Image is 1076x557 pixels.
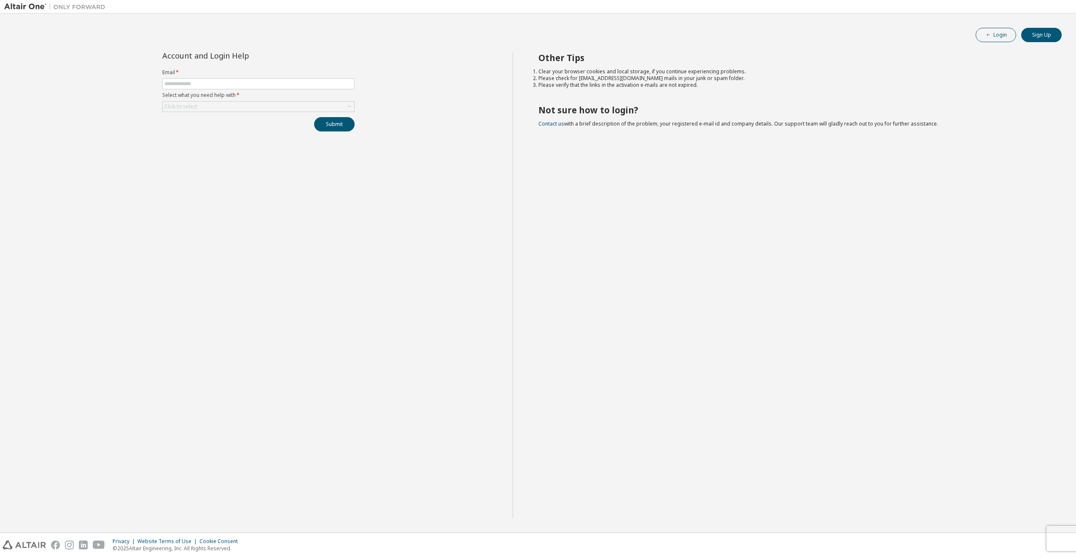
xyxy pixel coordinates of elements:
[538,52,1047,63] h2: Other Tips
[113,538,137,545] div: Privacy
[314,117,355,131] button: Submit
[93,541,105,549] img: youtube.svg
[538,68,1047,75] li: Clear your browser cookies and local storage, if you continue experiencing problems.
[538,82,1047,88] li: Please verify that the links in the activation e-mails are not expired.
[3,541,46,549] img: altair_logo.svg
[162,52,316,59] div: Account and Login Help
[538,75,1047,82] li: Please check for [EMAIL_ADDRESS][DOMAIN_NAME] mails in your junk or spam folder.
[976,28,1016,42] button: Login
[538,120,564,127] a: Contact us
[163,102,354,112] div: Click to select
[538,120,938,127] span: with a brief description of the problem, your registered e-mail id and company details. Our suppo...
[113,545,243,552] p: © 2025 Altair Engineering, Inc. All Rights Reserved.
[199,538,243,545] div: Cookie Consent
[137,538,199,545] div: Website Terms of Use
[162,92,355,99] label: Select what you need help with
[164,103,197,110] div: Click to select
[51,541,60,549] img: facebook.svg
[4,3,110,11] img: Altair One
[162,69,355,76] label: Email
[79,541,88,549] img: linkedin.svg
[1021,28,1062,42] button: Sign Up
[538,104,1047,115] h2: Not sure how to login?
[65,541,74,549] img: instagram.svg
